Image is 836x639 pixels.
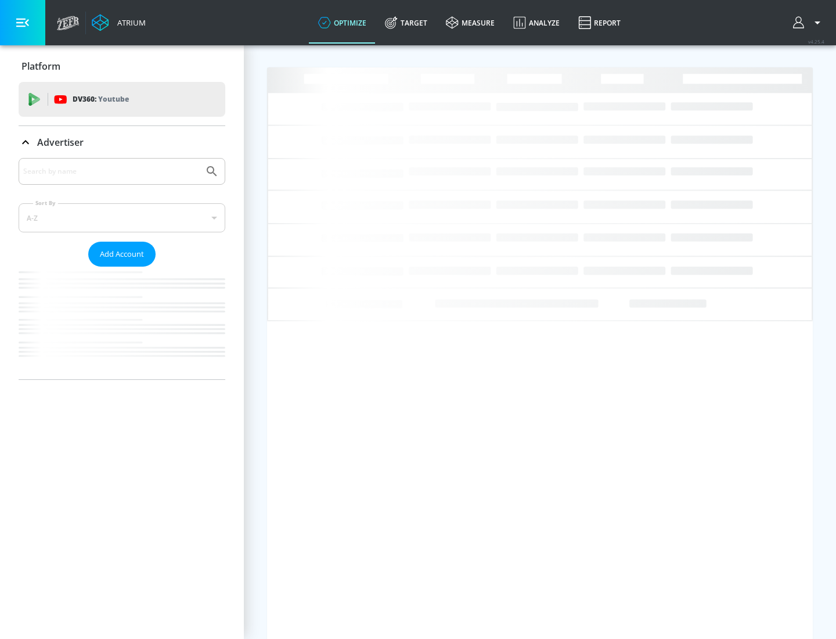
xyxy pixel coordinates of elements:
p: Platform [21,60,60,73]
p: Advertiser [37,136,84,149]
div: Platform [19,50,225,82]
span: Add Account [100,247,144,261]
p: Youtube [98,93,129,105]
label: Sort By [33,199,58,207]
a: Analyze [504,2,569,44]
div: Advertiser [19,126,225,159]
div: DV360: Youtube [19,82,225,117]
nav: list of Advertiser [19,267,225,379]
div: A-Z [19,203,225,232]
input: Search by name [23,164,199,179]
p: DV360: [73,93,129,106]
div: Advertiser [19,158,225,379]
span: v 4.25.4 [808,38,824,45]
div: Atrium [113,17,146,28]
a: measure [437,2,504,44]
a: Target [376,2,437,44]
a: Report [569,2,630,44]
a: Atrium [92,14,146,31]
a: optimize [309,2,376,44]
button: Add Account [88,242,156,267]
